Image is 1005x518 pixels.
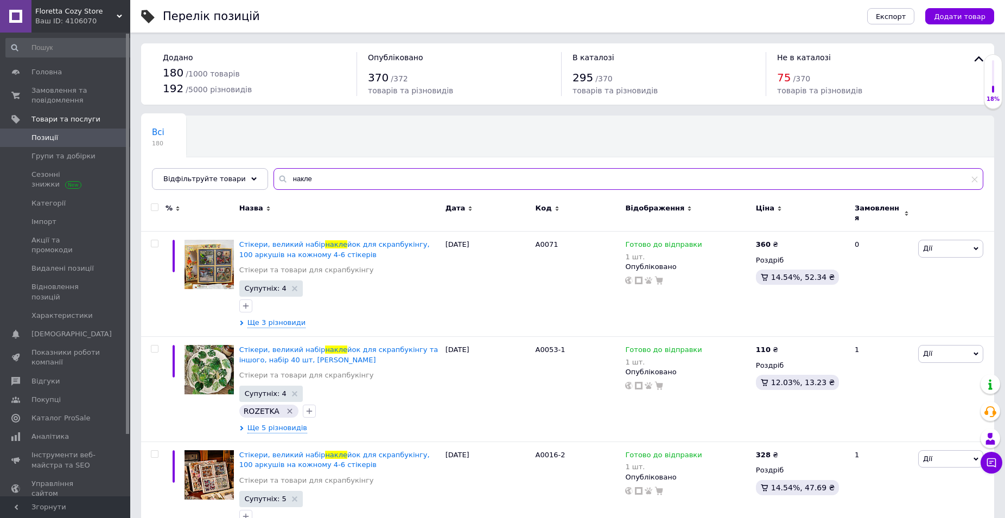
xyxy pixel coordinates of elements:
span: Не в каталозі [777,53,831,62]
div: [DATE] [443,337,533,442]
span: Супутніх: 5 [245,495,287,502]
span: / 370 [595,74,612,83]
button: Експорт [867,8,915,24]
span: Каталог ProSale [31,413,90,423]
div: 1 шт. [625,463,702,471]
span: В каталозі [573,53,614,62]
span: Ціна [756,203,774,213]
img: Стикеры, большой набор наклеек для скрапбукинга, 100 листов на каждом 4-6 стикеров [185,240,234,289]
b: 110 [756,346,771,354]
span: товарів та різновидів [368,86,453,95]
span: Акції та промокоди [31,235,100,255]
div: ₴ [756,240,778,250]
span: Відгуки [31,376,60,386]
span: Головна [31,67,62,77]
div: Роздріб [756,465,845,475]
span: Товари та послуги [31,114,100,124]
span: / 1000 товарів [186,69,239,78]
b: 328 [756,451,771,459]
span: Готово до відправки [625,451,702,462]
a: Стікери та товари для скрапбукінгу [239,476,374,485]
span: 370 [368,71,389,84]
span: Ще 5 різновидів [247,423,307,433]
span: Показники роботи компанії [31,348,100,367]
span: 180 [163,66,183,79]
div: Опубліковано [625,472,750,482]
div: Перелік позицій [163,11,260,22]
div: 0 [848,232,915,337]
span: Дії [923,349,932,357]
span: Стікери, великий набір [239,451,326,459]
span: йок для скрапбукінгу та іншого, набір 40 шт, [PERSON_NAME] [239,346,438,363]
span: 192 [163,82,183,95]
div: 1 шт. [625,358,702,366]
span: йок для скрапбукінгу, 100 аркушів на кожному 4-6 стікерів [239,240,430,258]
span: Дії [923,455,932,463]
div: Роздріб [756,361,845,370]
button: Додати товар [925,8,994,24]
span: 14.54%, 52.34 ₴ [771,273,835,282]
span: Аналітика [31,432,69,442]
div: Ваш ID: 4106070 [35,16,130,26]
span: Покупці [31,395,61,405]
img: Стикеры, большой набор наклеек для скрапбукинга и другого, набор 40 шт, Листья Монстеры [185,345,234,394]
span: Управління сайтом [31,479,100,498]
a: Стікери, великий набірнаклейок для скрапбукінгу та іншого, набір 40 шт, [PERSON_NAME] [239,346,438,363]
span: товарів та різновидів [573,86,658,95]
div: [DATE] [443,232,533,337]
span: Експорт [876,12,906,21]
div: ₴ [756,345,778,355]
span: % [166,203,173,213]
span: Замовлення та повідомлення [31,86,100,105]
span: Позиції [31,133,58,143]
span: Додано [163,53,193,62]
div: 1 шт. [625,253,702,261]
span: Всі [152,127,164,137]
a: Стікери, великий набірнаклейок для скрапбукінгу, 100 аркушів на кожному 4-6 стікерів [239,451,430,469]
span: 12.03%, 13.23 ₴ [771,378,835,387]
div: 18% [984,95,1002,103]
span: Категорії [31,199,66,208]
span: Стікери, великий набір [239,346,326,354]
span: 295 [573,71,593,84]
span: Відображення [625,203,684,213]
div: Опубліковано [625,262,750,272]
div: Опубліковано [625,367,750,377]
span: накле [325,451,347,459]
span: Код [536,203,552,213]
span: Інструменти веб-майстра та SEO [31,450,100,470]
span: Додати товар [934,12,985,21]
span: А0016-2 [536,451,565,459]
span: Відновлення позицій [31,282,100,302]
div: Роздріб [756,255,845,265]
a: Стікери, великий набірнаклейок для скрапбукінгу, 100 аркушів на кожному 4-6 стікерів [239,240,430,258]
span: Видалені позиції [31,264,94,273]
span: А0071 [536,240,558,248]
div: ₴ [756,450,778,460]
span: / 372 [391,74,408,83]
img: Стикеры, большой набор наклеек для скрапбукинга, 100 листов на каждом 4-6 стикеров [185,450,234,500]
span: / 5000 різновидів [186,85,252,94]
span: Стікери, великий набір [239,240,326,248]
span: товарів та різновидів [777,86,862,95]
span: [DEMOGRAPHIC_DATA] [31,329,112,339]
span: Ще 3 різновиди [247,318,306,328]
span: 14.54%, 47.69 ₴ [771,483,835,492]
div: 1 [848,337,915,442]
button: Чат з покупцем [981,452,1002,474]
a: Стікери та товари для скрапбукінгу [239,265,374,275]
span: Опубліковано [368,53,423,62]
span: Сезонні знижки [31,170,100,189]
span: Групи та добірки [31,151,96,161]
span: накле [325,240,347,248]
span: Готово до відправки [625,240,702,252]
b: 360 [756,240,771,248]
span: А0053-1 [536,346,565,354]
span: Відфільтруйте товари [163,175,246,183]
span: Дата [446,203,466,213]
svg: Видалити мітку [285,407,294,415]
input: Пошук по назві позиції, артикулу і пошуковим запитам [273,168,983,190]
span: Готово до відправки [625,346,702,357]
input: Пошук [5,38,134,57]
span: Назва [239,203,263,213]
